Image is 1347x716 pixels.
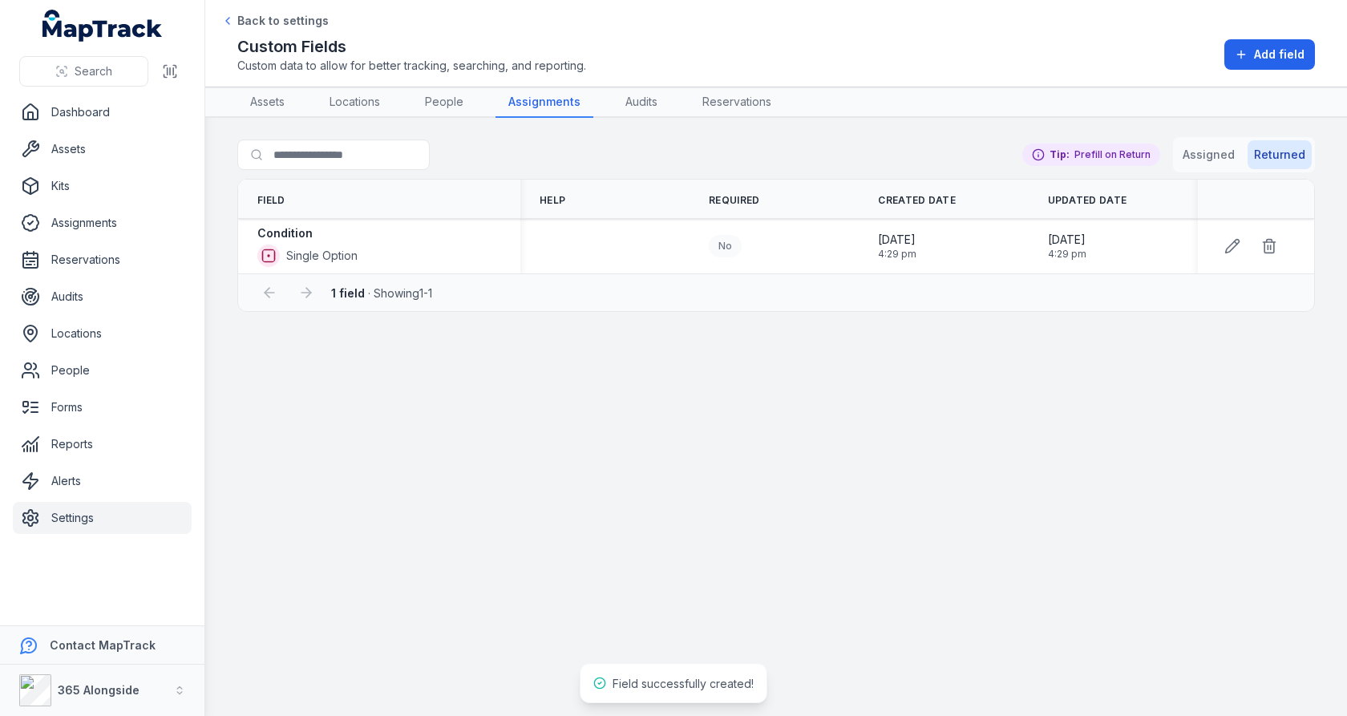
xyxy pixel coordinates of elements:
a: Dashboard [13,96,192,128]
a: Locations [13,318,192,350]
span: Field successfully created! [613,677,754,690]
span: [DATE] [878,232,916,248]
span: Help [540,194,565,207]
strong: 365 Alongside [58,683,140,697]
h2: Custom Fields [237,35,586,58]
a: MapTrack [42,10,163,42]
button: Add field [1224,39,1315,70]
span: Updated Date [1048,194,1127,207]
span: 4:29 pm [878,248,916,261]
a: Forms [13,391,192,423]
span: Single Option [286,248,358,264]
span: · Showing 1 - 1 [331,286,432,300]
a: Kits [13,170,192,202]
a: Audits [613,87,670,118]
span: Field [257,194,285,207]
div: No [709,235,742,257]
a: Locations [317,87,393,118]
span: [DATE] [1048,232,1086,248]
a: Reports [13,428,192,460]
a: Assets [237,87,297,118]
a: People [412,87,476,118]
strong: Condition [257,225,313,241]
span: Search [75,63,112,79]
a: Back to settings [221,13,329,29]
a: Assets [13,133,192,165]
a: Reservations [690,87,784,118]
a: Settings [13,502,192,534]
span: Custom data to allow for better tracking, searching, and reporting. [237,58,586,74]
div: Prefill on Return [1022,144,1160,166]
strong: Contact MapTrack [50,638,156,652]
span: Created Date [878,194,956,207]
a: Audits [13,281,192,313]
strong: Tip: [1050,148,1070,161]
button: Assigned [1176,140,1241,169]
a: Reservations [13,244,192,276]
span: Add field [1254,47,1305,63]
span: 4:29 pm [1048,248,1086,261]
a: Assignments [496,87,593,118]
strong: 1 field [331,286,365,300]
span: Required [709,194,759,207]
span: Back to settings [237,13,329,29]
a: Assignments [13,207,192,239]
button: Search [19,56,148,87]
time: 26/08/2025, 4:29:45 pm [878,232,916,261]
a: People [13,354,192,386]
a: Alerts [13,465,192,497]
time: 26/08/2025, 4:29:45 pm [1048,232,1086,261]
button: Returned [1248,140,1312,169]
